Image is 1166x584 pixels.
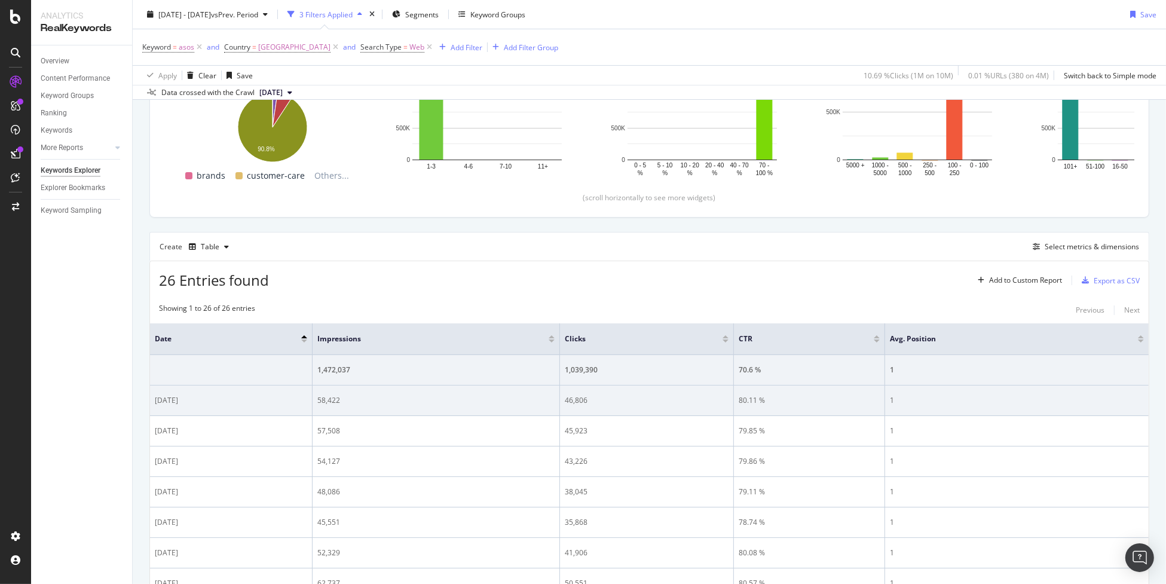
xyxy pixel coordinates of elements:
[207,41,219,53] button: and
[41,107,67,120] div: Ranking
[343,41,356,53] button: and
[41,182,124,194] a: Explorer Bookmarks
[41,204,102,217] div: Keyword Sampling
[283,5,367,24] button: 3 Filters Applied
[1042,125,1056,132] text: 500K
[161,87,255,98] div: Data crossed with the Crawl
[41,182,105,194] div: Explorer Bookmarks
[164,192,1134,203] div: (scroll horizontally to see more widgets)
[1140,9,1156,19] div: Save
[950,170,960,176] text: 250
[611,125,626,132] text: 500K
[155,456,307,467] div: [DATE]
[158,70,177,80] div: Apply
[898,162,912,169] text: 500 -
[1077,271,1140,290] button: Export as CSV
[41,164,124,177] a: Keywords Explorer
[488,40,558,54] button: Add Filter Group
[538,164,548,170] text: 11+
[890,487,1144,497] div: 1
[837,157,840,163] text: 0
[565,395,729,406] div: 46,806
[406,157,410,163] text: 0
[968,70,1049,80] div: 0.01 % URLs ( 380 on 4M )
[565,517,729,528] div: 35,868
[211,9,258,19] span: vs Prev. Period
[224,42,250,52] span: Country
[394,58,580,178] svg: A chart.
[565,334,705,344] span: Clicks
[317,426,555,436] div: 57,508
[387,5,443,24] button: Segments
[396,125,411,132] text: 500K
[317,548,555,558] div: 52,329
[317,395,555,406] div: 58,422
[756,170,773,176] text: 100 %
[252,42,256,52] span: =
[317,517,555,528] div: 45,551
[737,170,742,176] text: %
[197,169,226,183] span: brands
[155,548,307,558] div: [DATE]
[155,517,307,528] div: [DATE]
[609,58,795,178] svg: A chart.
[1124,305,1140,315] div: Next
[41,10,123,22] div: Analytics
[846,162,865,169] text: 5000 +
[739,426,880,436] div: 79.85 %
[739,365,880,375] div: 70.6 %
[687,170,693,176] text: %
[41,90,94,102] div: Keyword Groups
[739,548,880,558] div: 80.08 %
[317,334,531,344] span: Impressions
[41,55,69,68] div: Overview
[1094,276,1140,286] div: Export as CSV
[1045,241,1139,252] div: Select metrics & dimensions
[890,365,1144,375] div: 1
[258,146,274,152] text: 90.8%
[367,8,377,20] div: times
[657,162,673,169] text: 5 - 10
[41,72,124,85] a: Content Performance
[41,164,100,177] div: Keywords Explorer
[41,124,124,137] a: Keywords
[504,42,558,52] div: Add Filter Group
[155,426,307,436] div: [DATE]
[739,517,880,528] div: 78.74 %
[179,87,365,164] svg: A chart.
[872,162,889,169] text: 1000 -
[925,170,935,176] text: 500
[454,5,530,24] button: Keyword Groups
[403,42,408,52] span: =
[712,170,717,176] text: %
[41,90,124,102] a: Keyword Groups
[343,42,356,52] div: and
[255,85,297,100] button: [DATE]
[1064,70,1156,80] div: Switch back to Simple mode
[198,70,216,80] div: Clear
[451,42,482,52] div: Add Filter
[824,58,1011,178] svg: A chart.
[207,42,219,52] div: and
[1059,66,1156,85] button: Switch back to Simple mode
[622,157,625,163] text: 0
[662,170,668,176] text: %
[470,9,525,19] div: Keyword Groups
[739,395,880,406] div: 80.11 %
[159,270,269,290] span: 26 Entries found
[434,40,482,54] button: Add Filter
[970,162,989,169] text: 0 - 100
[41,55,124,68] a: Overview
[1076,305,1104,315] div: Previous
[890,395,1144,406] div: 1
[259,87,283,98] span: 2025 Sep. 4th
[142,5,273,24] button: [DATE] - [DATE]vsPrev. Period
[41,142,83,154] div: More Reports
[973,271,1062,290] button: Add to Custom Report
[155,487,307,497] div: [DATE]
[159,303,255,317] div: Showing 1 to 26 of 26 entries
[409,39,424,56] span: Web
